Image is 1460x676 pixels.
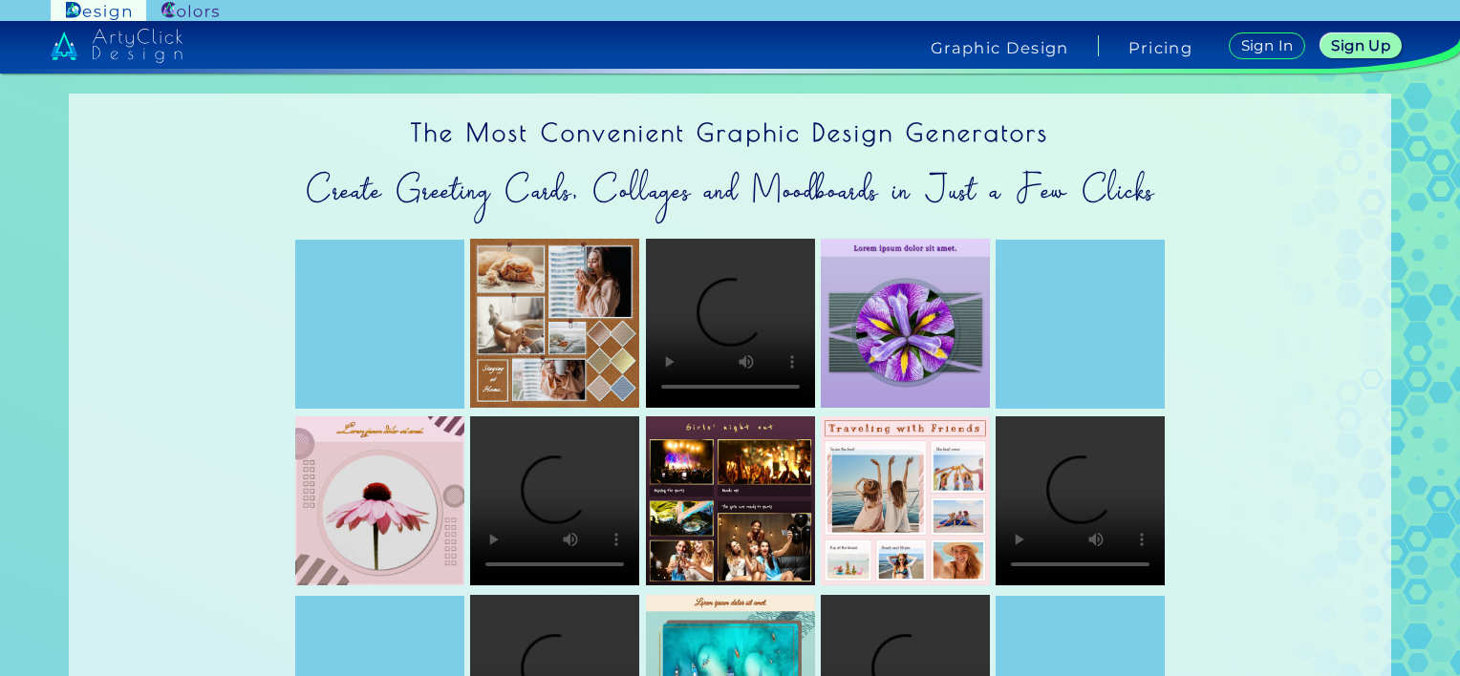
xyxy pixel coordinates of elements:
a: Sign Up [1324,34,1397,57]
h4: Graphic Design [931,40,1068,55]
h2: Create Greeting Cards, Collages and Moodboards in Just a Few Clicks [69,159,1391,221]
h5: Sign In [1243,39,1291,53]
a: Pricing [1128,40,1192,55]
h1: The Most Convenient Graphic Design Generators [69,94,1391,159]
img: artyclick_design_logo_white_combined_path.svg [51,29,182,63]
a: Sign In [1233,33,1301,58]
img: ArtyClick Colors logo [161,2,219,20]
h5: Sign Up [1334,39,1387,53]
